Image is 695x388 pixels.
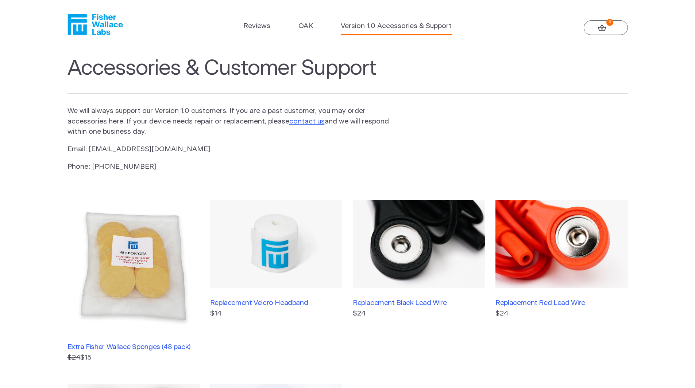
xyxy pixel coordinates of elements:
[353,200,485,363] a: Replacement Black Lead Wire$24
[210,309,342,319] p: $14
[67,354,80,361] s: $24
[495,200,628,363] a: Replacement Red Lead Wire$24
[210,299,342,307] h3: Replacement Velcro Headband
[67,162,390,172] p: Phone: [PHONE_NUMBER]
[341,21,452,32] a: Version 1.0 Accessories & Support
[584,20,628,35] a: 0
[67,106,390,137] p: We will always support our Version 1.0 customers. If you are a past customer, you may order acces...
[67,144,390,155] p: Email: [EMAIL_ADDRESS][DOMAIN_NAME]
[353,200,485,288] img: Replacement Black Lead Wire
[353,309,485,319] p: $24
[210,200,342,288] img: Replacement Velcro Headband
[298,21,313,32] a: OAK
[67,56,628,94] h1: Accessories & Customer Support
[67,14,123,35] a: Fisher Wallace
[243,21,270,32] a: Reviews
[67,353,200,363] p: $15
[606,19,613,26] strong: 0
[495,299,628,307] h3: Replacement Red Lead Wire
[495,309,628,319] p: $24
[67,200,200,363] a: Extra Fisher Wallace Sponges (48 pack) $24$15
[353,299,485,307] h3: Replacement Black Lead Wire
[210,200,342,363] a: Replacement Velcro Headband$14
[67,200,200,332] img: Extra Fisher Wallace Sponges (48 pack)
[67,343,200,351] h3: Extra Fisher Wallace Sponges (48 pack)
[495,200,628,288] img: Replacement Red Lead Wire
[289,118,325,125] a: contact us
